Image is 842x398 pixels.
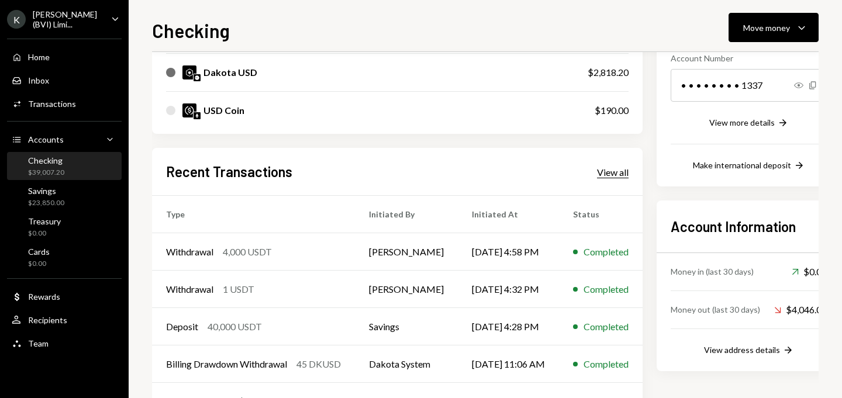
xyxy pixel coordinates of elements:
img: DKUSD [182,65,196,79]
td: [DATE] 11:06 AM [458,345,559,383]
td: Savings [355,308,458,345]
div: Account Number [671,52,827,64]
a: Team [7,333,122,354]
td: [PERSON_NAME] [355,271,458,308]
div: Transactions [28,99,76,109]
td: [DATE] 4:58 PM [458,233,559,271]
div: Completed [584,245,629,259]
div: Billing Drawdown Withdrawal [166,357,287,371]
div: 40,000 USDT [208,320,262,334]
a: Checking$39,007.20 [7,152,122,180]
div: 4,000 USDT [223,245,272,259]
div: Completed [584,357,629,371]
div: Recipients [28,315,67,325]
div: $2,818.20 [588,65,629,79]
div: View more details [709,117,775,127]
h2: Recent Transactions [166,162,292,181]
div: Team [28,338,49,348]
div: $23,850.00 [28,198,64,208]
a: Rewards [7,286,122,307]
div: $190.00 [595,103,629,117]
a: Savings$23,850.00 [7,182,122,210]
div: Money in (last 30 days) [671,265,754,278]
td: [PERSON_NAME] [355,233,458,271]
div: Money out (last 30 days) [671,303,760,316]
th: Initiated By [355,196,458,233]
div: 45 DKUSD [296,357,341,371]
button: View address details [704,344,794,357]
td: [DATE] 4:32 PM [458,271,559,308]
button: Move money [729,13,819,42]
div: Treasury [28,216,61,226]
a: Home [7,46,122,67]
div: USD Coin [203,103,244,117]
th: Type [152,196,355,233]
div: Accounts [28,134,64,144]
button: Make international deposit [693,160,805,172]
div: 1 USDT [223,282,254,296]
div: $0.00 [792,265,827,279]
img: USDC [182,103,196,117]
div: Withdrawal [166,282,213,296]
a: Accounts [7,129,122,150]
h1: Checking [152,19,230,42]
div: Inbox [28,75,49,85]
div: Move money [743,22,790,34]
div: Dakota USD [203,65,257,79]
div: View all [597,167,629,178]
div: Withdrawal [166,245,213,259]
div: Cards [28,247,50,257]
h2: Account Information [671,217,827,236]
a: Recipients [7,309,122,330]
a: Treasury$0.00 [7,213,122,241]
td: [DATE] 4:28 PM [458,308,559,345]
div: $0.00 [28,259,50,269]
td: Dakota System [355,345,458,383]
div: Completed [584,282,629,296]
div: $39,007.20 [28,168,64,178]
button: View more details [709,117,789,130]
div: View address details [704,345,780,355]
a: Cards$0.00 [7,243,122,271]
a: Transactions [7,93,122,114]
div: K [7,10,26,29]
div: $4,046.00 [774,303,827,317]
div: • • • • • • • • 1337 [671,69,827,102]
img: ethereum-mainnet [194,112,201,119]
div: Checking [28,155,64,165]
div: Deposit [166,320,198,334]
a: Inbox [7,70,122,91]
th: Initiated At [458,196,559,233]
div: Make international deposit [693,160,791,170]
div: $0.00 [28,229,61,238]
div: Savings [28,186,64,196]
img: base-mainnet [194,74,201,81]
div: Rewards [28,292,60,302]
div: Home [28,52,50,62]
a: View all [597,165,629,178]
th: Status [559,196,643,233]
div: Completed [584,320,629,334]
div: [PERSON_NAME] (BVI) Limi... [33,9,102,29]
